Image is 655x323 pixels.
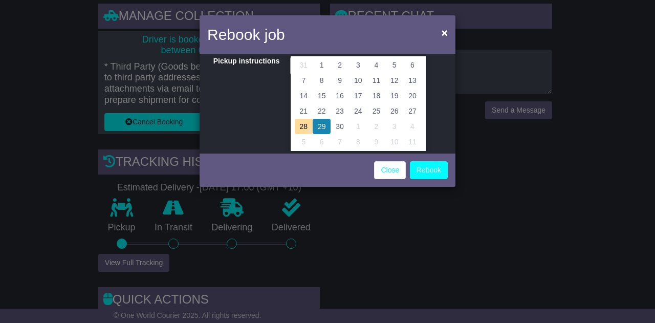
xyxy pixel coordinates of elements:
td: 1 [349,119,367,134]
td: 22 [313,103,331,119]
td: 5 [385,57,403,73]
td: 19 [385,88,403,103]
span: × [442,27,448,38]
td: 12 [385,73,403,88]
td: 20 [403,88,421,103]
td: 14 [295,88,313,103]
td: 4 [403,119,421,134]
td: 18 [367,88,385,103]
td: 26 [385,103,403,119]
td: 6 [313,134,331,149]
td: 25 [367,103,385,119]
h4: Rebook job [207,23,285,46]
td: 3 [349,57,367,73]
button: Close [436,22,453,43]
a: Close [374,161,406,179]
td: 29 [313,119,331,134]
td: 24 [349,103,367,119]
td: 10 [385,134,403,149]
td: 30 [331,119,348,134]
td: 7 [295,73,313,88]
td: 8 [349,134,367,149]
td: 3 [385,119,403,134]
td: 10 [349,73,367,88]
td: 2 [367,119,385,134]
td: 23 [331,103,348,119]
td: 7 [331,134,348,149]
td: 27 [403,103,421,119]
td: 9 [331,73,348,88]
td: 8 [313,73,331,88]
td: 13 [403,73,421,88]
td: 21 [295,103,313,119]
td: 1 [313,57,331,73]
td: 4 [367,57,385,73]
td: 2 [331,57,348,73]
td: 11 [367,73,385,88]
td: 6 [403,57,421,73]
button: Rebook [410,161,448,179]
td: 5 [295,134,313,149]
td: 28 [295,119,313,134]
td: 15 [313,88,331,103]
td: 9 [367,134,385,149]
td: 11 [403,134,421,149]
td: 17 [349,88,367,103]
td: 16 [331,88,348,103]
label: Pickup instructions [200,57,285,66]
td: 31 [295,57,313,73]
